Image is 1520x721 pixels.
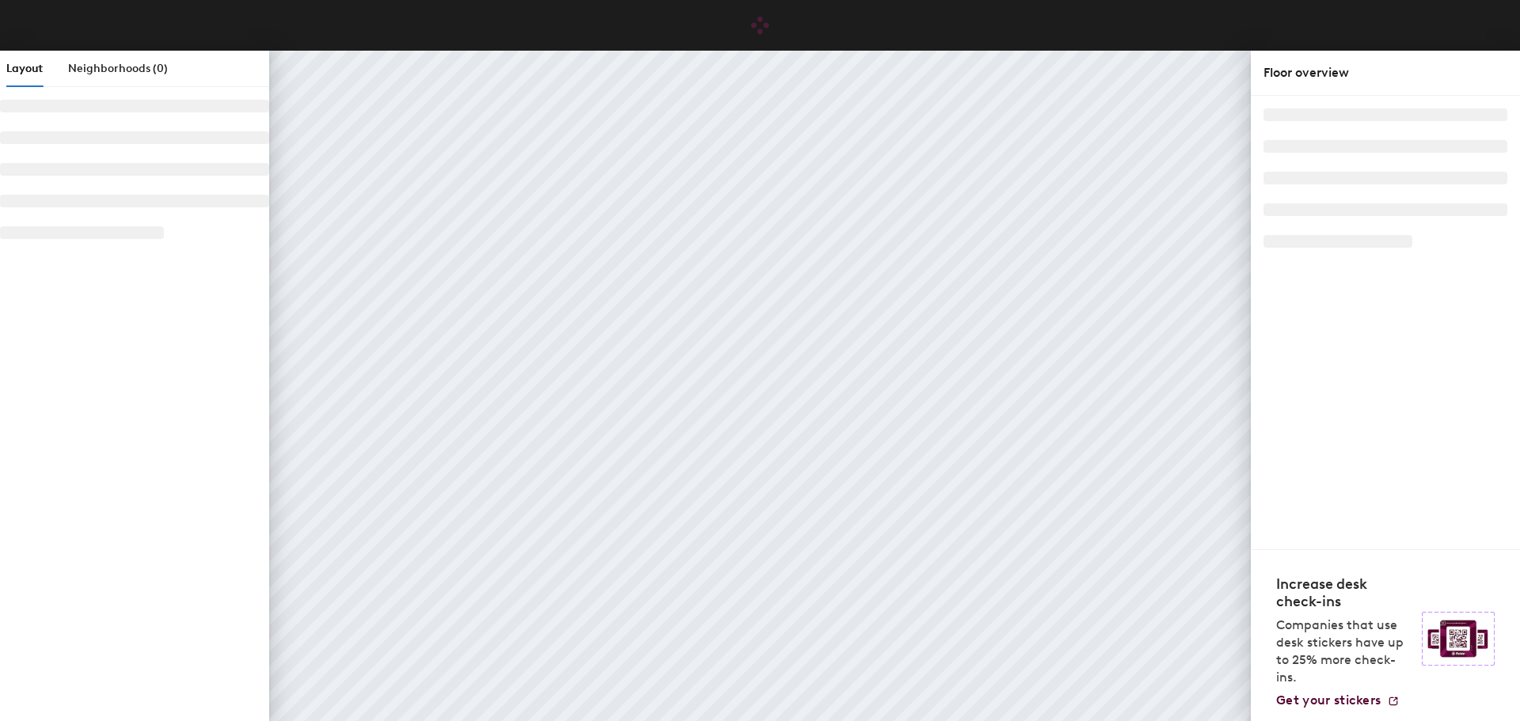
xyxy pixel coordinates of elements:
img: Sticker logo [1422,612,1495,666]
span: Neighborhoods (0) [68,62,168,75]
a: Get your stickers [1276,693,1400,708]
div: Floor overview [1263,63,1507,82]
h4: Increase desk check-ins [1276,575,1412,610]
p: Companies that use desk stickers have up to 25% more check-ins. [1276,617,1412,686]
span: Get your stickers [1276,693,1381,708]
span: Layout [6,62,43,75]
